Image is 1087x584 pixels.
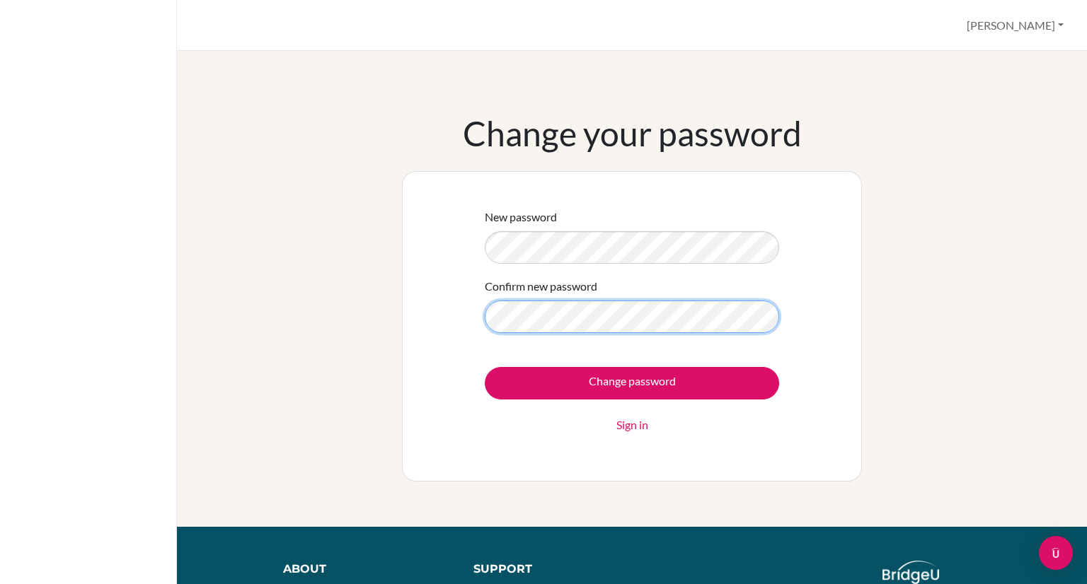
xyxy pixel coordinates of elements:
[1039,536,1073,570] div: Open Intercom Messenger
[463,113,802,154] h1: Change your password
[473,561,619,578] div: Support
[485,367,779,399] input: Change password
[882,561,940,584] img: logo_white@2x-f4f0deed5e89b7ecb1c2cc34c3e3d731f90f0f143d5ea2071677605dd97b5244.png
[616,416,648,433] a: Sign in
[485,278,597,295] label: Confirm new password
[283,561,442,578] div: About
[960,12,1070,39] button: [PERSON_NAME]
[485,209,557,226] label: New password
